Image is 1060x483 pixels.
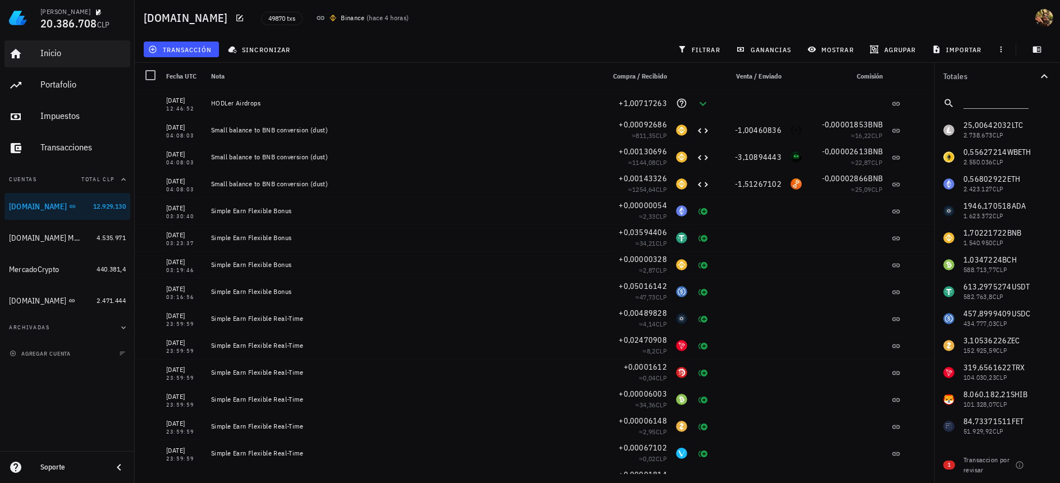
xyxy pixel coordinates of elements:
span: ( ) [367,12,409,24]
span: +0,00000054 [619,200,667,210]
div: [DOMAIN_NAME] Margin [9,233,81,243]
div: 23:59:59 [166,429,202,435]
span: sincronizar [230,45,290,54]
span: Comisión [857,72,883,80]
div: [DOMAIN_NAME] [9,296,66,306]
span: -1,51267102 [735,179,782,189]
div: BNB-icon [676,125,687,136]
div: [DATE] [166,122,202,133]
span: ≈ [636,293,667,301]
div: Simple Earn Flexible Bonus [211,206,595,215]
div: [DATE] [166,176,202,187]
span: CLP [656,293,667,301]
span: 440.381,4 [97,265,126,273]
span: CLP [97,20,110,30]
span: agregar cuenta [12,350,71,357]
div: 12:46:52 [166,106,202,112]
div: ZEC-icon [676,421,687,432]
a: MercadoCrypto 440.381,4 [4,256,130,283]
div: Simple Earn Flexible Bonus [211,233,595,242]
span: ganancias [738,45,791,54]
span: +0,00092686 [619,119,667,130]
div: Simple Earn Flexible Real-Time [211,395,595,404]
div: Venta / Enviado [714,63,786,90]
span: +0,05016142 [619,281,667,291]
span: CLP [656,374,667,382]
span: importar [934,45,982,54]
button: importar [927,42,989,57]
div: 03:23:37 [166,241,202,246]
span: +0,00006148 [619,416,667,426]
span: BNB [868,173,883,183]
button: agrupar [865,42,922,57]
div: Simple Earn Flexible Bonus [211,287,595,296]
div: Transaccion por revisar [963,455,1011,475]
span: CLP [656,239,667,247]
div: [DATE] [166,203,202,214]
span: transacción [150,45,212,54]
span: CLP [656,454,667,463]
span: ≈ [643,347,667,355]
div: Compra / Recibido [600,63,671,90]
span: 20.386.708 [40,16,97,31]
span: -0,00002613 [822,146,869,157]
span: +0,00489828 [619,308,667,318]
div: 04:08:03 [166,160,202,165]
span: ≈ [639,427,667,436]
button: transacción [144,42,219,57]
div: avatar [1035,9,1053,27]
h1: [DOMAIN_NAME] [144,9,232,27]
span: Total CLP [81,176,115,183]
button: agregar cuenta [7,348,76,359]
span: 4.535.971 [97,233,126,242]
div: Inicio [40,48,126,58]
div: BNB-icon [676,178,687,190]
div: Fecha UTC [162,63,207,90]
span: 2.471.444 [97,296,126,305]
span: CLP [871,131,883,140]
span: ≈ [639,374,667,382]
span: -0,00002866 [822,173,869,183]
div: [DOMAIN_NAME] [9,202,67,211]
a: [DOMAIN_NAME] Margin 4.535.971 [4,224,130,251]
div: [DATE] [166,283,202,295]
div: USDT-icon [676,232,687,243]
img: 270.png [330,15,336,21]
span: CLP [656,158,667,167]
button: filtrar [673,42,727,57]
span: filtrar [680,45,720,54]
span: +0,0001612 [624,362,668,372]
div: BNB-icon [676,259,687,270]
span: CLP [656,185,667,194]
span: 0,04 [643,374,656,382]
span: mostrar [810,45,854,54]
span: CLP [656,401,667,409]
button: mostrar [803,42,861,57]
div: MercadoCrypto [9,265,59,274]
span: ≈ [636,401,667,409]
span: 22,87 [855,158,871,167]
div: [DATE] [166,149,202,160]
button: Archivadas [4,314,130,341]
span: Venta / Enviado [736,72,782,80]
span: agrupar [872,45,916,54]
div: 23:59:59 [166,348,202,354]
span: CLP [656,427,667,436]
span: +0,00143326 [619,173,667,183]
span: +0,00067102 [619,443,667,453]
div: Transacciones [40,142,126,153]
div: [DATE] [166,256,202,268]
img: LedgiFi [9,9,27,27]
span: 1 [948,461,951,470]
span: Nota [211,72,225,80]
span: CLP [871,158,883,167]
span: ≈ [628,158,667,167]
span: Compra / Recibido [613,72,667,80]
span: +0,00006003 [619,389,667,399]
span: 1144,08 [632,158,656,167]
span: CLP [656,212,667,220]
span: 34,21 [639,239,656,247]
div: Small balance to BNB conversion (dust) [211,126,595,135]
button: sincronizar [223,42,298,57]
div: Simple Earn Flexible Real-Time [211,449,595,458]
